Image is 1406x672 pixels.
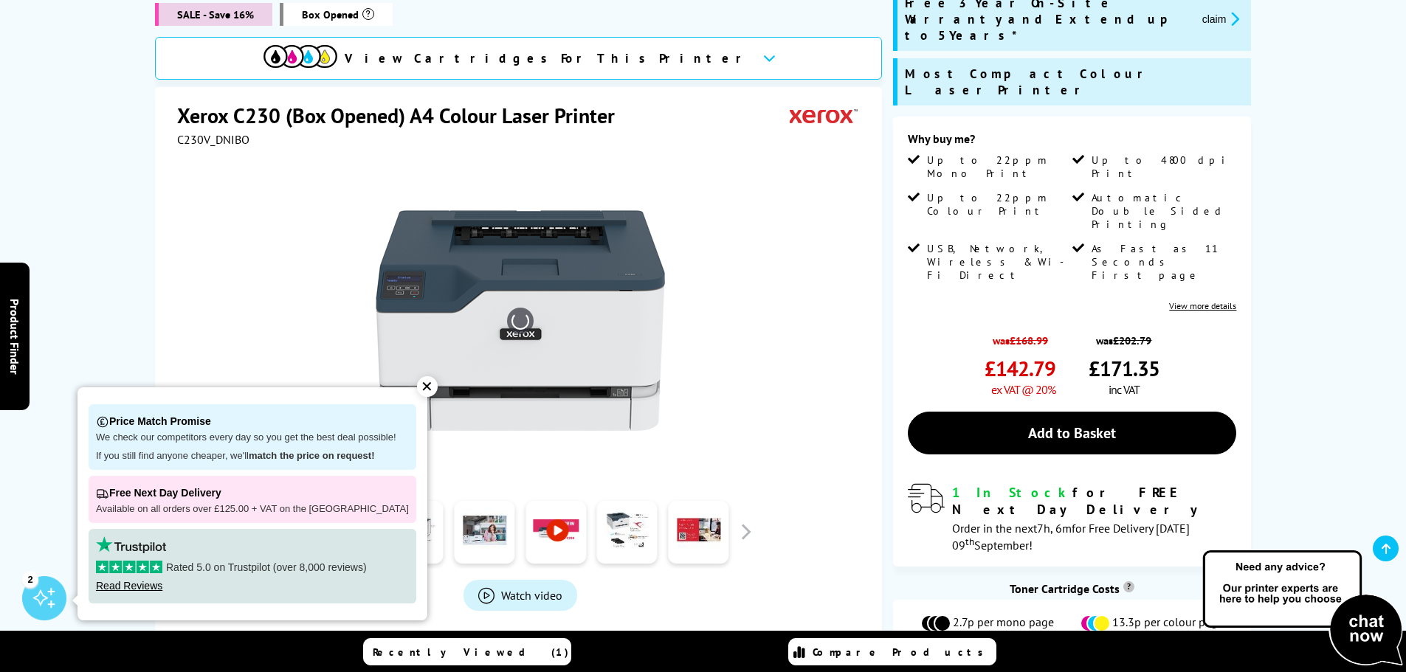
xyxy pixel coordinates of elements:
strike: £168.99 [1010,333,1048,347]
span: Most Compact Colour Laser Printer [905,66,1244,98]
span: 1 In Stock [952,484,1072,501]
span: £142.79 [985,355,1055,382]
span: USB, Network, Wireless & Wi-Fi Direct [927,242,1069,282]
div: Toner Cartridge Costs [893,581,1251,596]
img: Xerox C230 (Box Opened) [376,176,665,465]
img: Open Live Chat window [1199,548,1406,669]
p: Free Next Day Delivery [96,483,409,503]
span: As Fast as 11 Seconds First page [1092,242,1233,282]
span: was [985,326,1055,347]
span: SALE - Save 16% [155,3,272,26]
span: View Cartridges For This Printer [345,50,751,66]
strong: match the price on request! [249,450,374,461]
span: Watch video [501,588,562,603]
span: was [1089,326,1159,347]
div: 2 [22,571,38,587]
strike: £202.79 [1113,333,1151,347]
p: Price Match Promise [96,412,409,432]
span: Up to 22ppm Mono Print [927,153,1069,180]
span: box-opened-description [280,3,393,26]
span: C230V_DNIBO [177,132,249,147]
span: Up to 4800 dpi Print [1092,153,1233,180]
span: 2.7p per mono page [953,614,1054,632]
span: Order in the next for Free Delivery [DATE] 09 September! [952,521,1190,553]
a: Recently Viewed (1) [363,638,571,665]
span: 7h, 6m [1037,521,1072,536]
p: Available on all orders over £125.00 + VAT on the [GEOGRAPHIC_DATA] [96,503,409,516]
div: Why buy me? [908,131,1236,153]
button: promo-description [1198,10,1244,27]
p: Rated 5.0 on Trustpilot (over 8,000 reviews) [96,561,409,574]
span: Compare Products [813,645,991,659]
span: Automatic Double Sided Printing [1092,191,1233,231]
span: Up to 22ppm Colour Print [927,191,1069,218]
a: View more details [1169,300,1236,311]
sup: th [965,535,974,548]
div: for FREE Next Day Delivery [952,484,1236,518]
p: If you still find anyone cheaper, we'll [96,450,409,463]
div: ✕ [417,376,438,397]
a: Product_All_Videos [464,580,577,611]
a: Read Reviews [96,580,162,592]
span: inc VAT [1109,382,1140,397]
span: Recently Viewed (1) [373,645,569,659]
span: ex VAT @ 20% [991,382,1055,397]
img: cmyk-icon.svg [263,45,337,68]
img: Xerox [790,102,858,129]
p: We check our competitors every day so you get the best deal possible! [96,432,409,444]
span: Product Finder [7,298,22,374]
div: modal_delivery [908,484,1236,552]
a: Add to Basket [908,412,1236,454]
h1: Xerox C230 (Box Opened) A4 Colour Laser Printer [177,102,630,129]
sup: Cost per page [1123,581,1134,592]
span: £171.35 [1089,355,1159,382]
a: Compare Products [788,638,996,665]
img: stars-5.svg [96,561,162,573]
img: trustpilot rating [96,536,166,553]
span: 13.3p per colour page [1112,614,1224,632]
